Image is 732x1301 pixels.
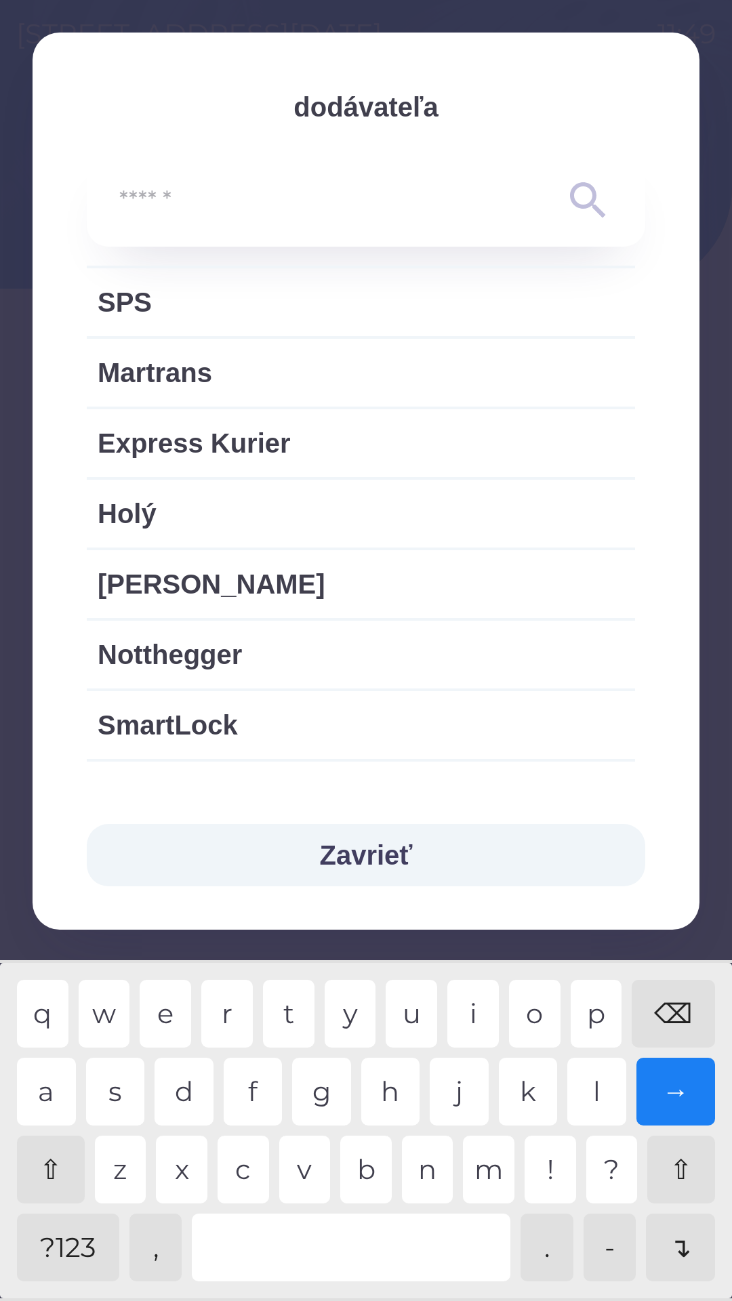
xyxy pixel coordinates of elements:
[98,493,624,534] span: Holý
[98,775,624,816] span: feedEx
[87,621,635,688] div: Notthegger
[87,409,635,477] div: Express Kurier
[98,564,624,604] span: [PERSON_NAME]
[98,634,624,675] span: Notthegger
[87,824,645,886] button: Zavrieť
[98,705,624,745] span: SmartLock
[98,352,624,393] span: Martrans
[98,423,624,463] span: Express Kurier
[87,762,635,829] div: feedEx
[87,339,635,407] div: Martrans
[87,550,635,618] div: [PERSON_NAME]
[98,282,624,323] span: SPS
[87,480,635,548] div: Holý
[87,268,635,336] div: SPS
[87,691,635,759] div: SmartLock
[87,87,645,127] p: dodávateľa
